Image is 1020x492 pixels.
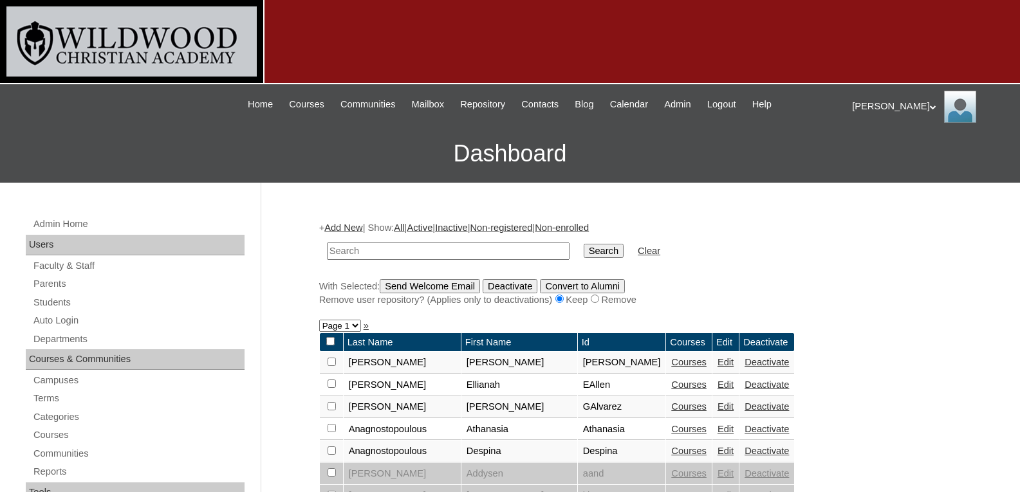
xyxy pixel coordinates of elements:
a: Courses [32,427,245,443]
td: Ellianah [461,374,577,396]
a: Courses [671,379,707,390]
input: Deactivate [483,279,537,293]
a: Communities [334,97,402,112]
input: Send Welcome Email [380,279,480,293]
td: [PERSON_NAME] [344,463,461,485]
td: Deactivate [739,333,794,352]
a: Deactivate [745,424,789,434]
a: Non-enrolled [535,223,589,233]
input: Search [327,242,570,260]
span: Mailbox [412,97,445,112]
td: [PERSON_NAME] [578,352,666,374]
td: [PERSON_NAME] [344,352,461,374]
a: Reports [32,464,245,480]
span: Contacts [521,97,559,112]
td: Addysen [461,463,577,485]
div: Users [26,235,245,255]
a: Courses [671,468,707,478]
a: Add New [324,223,362,233]
a: Active [407,223,432,233]
span: Logout [707,97,736,112]
a: Clear [638,246,660,256]
a: Non-registered [470,223,532,233]
td: Edit [712,333,739,352]
span: Calendar [610,97,648,112]
td: First Name [461,333,577,352]
span: Help [752,97,772,112]
a: Campuses [32,372,245,388]
a: » [364,320,369,331]
a: Edit [718,446,734,456]
a: Auto Login [32,313,245,329]
td: GAlvarez [578,396,666,418]
a: Terms [32,390,245,406]
div: Courses & Communities [26,349,245,370]
a: Courses [671,357,707,367]
img: Jill Isaac [944,91,976,123]
td: [PERSON_NAME] [461,352,577,374]
span: Repository [460,97,505,112]
td: [PERSON_NAME] [344,396,461,418]
a: Faculty & Staff [32,258,245,274]
div: With Selected: [319,279,956,307]
a: Mailbox [405,97,451,112]
input: Search [584,244,624,258]
a: Blog [568,97,600,112]
a: Calendar [604,97,654,112]
a: Home [241,97,279,112]
a: Admin [658,97,698,112]
td: Despina [578,441,666,462]
a: Categories [32,409,245,425]
span: Communities [340,97,396,112]
a: Departments [32,331,245,347]
td: aand [578,463,666,485]
h3: Dashboard [6,125,1014,183]
div: Remove user repository? (Applies only to deactivations) Keep Remove [319,293,956,307]
td: Id [578,333,666,352]
a: All [394,223,404,233]
a: Communities [32,446,245,462]
a: Inactive [435,223,468,233]
td: Athanasia [578,419,666,441]
a: Courses [671,424,707,434]
a: Deactivate [745,401,789,412]
a: Admin Home [32,216,245,232]
a: Courses [671,446,707,456]
td: [PERSON_NAME] [461,396,577,418]
div: + | Show: | | | | [319,221,956,306]
a: Logout [701,97,743,112]
a: Deactivate [745,379,789,390]
img: logo-white.png [6,6,257,77]
td: Despina [461,441,577,462]
a: Students [32,295,245,311]
a: Deactivate [745,357,789,367]
span: Home [248,97,273,112]
td: Courses [666,333,712,352]
input: Convert to Alumni [540,279,625,293]
a: Edit [718,424,734,434]
a: Deactivate [745,468,789,478]
a: Help [746,97,778,112]
td: Last Name [344,333,461,352]
td: Athanasia [461,419,577,441]
div: [PERSON_NAME] [852,91,1007,123]
td: Anagnostopoulous [344,419,461,441]
a: Courses [671,401,707,412]
span: Admin [664,97,691,112]
a: Courses [283,97,331,112]
td: EAllen [578,374,666,396]
a: Parents [32,276,245,292]
td: [PERSON_NAME] [344,374,461,396]
a: Deactivate [745,446,789,456]
a: Edit [718,357,734,367]
td: Anagnostopoulous [344,441,461,462]
a: Edit [718,401,734,412]
a: Edit [718,468,734,478]
a: Edit [718,379,734,390]
a: Contacts [515,97,565,112]
span: Courses [289,97,324,112]
a: Repository [454,97,512,112]
span: Blog [575,97,593,112]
